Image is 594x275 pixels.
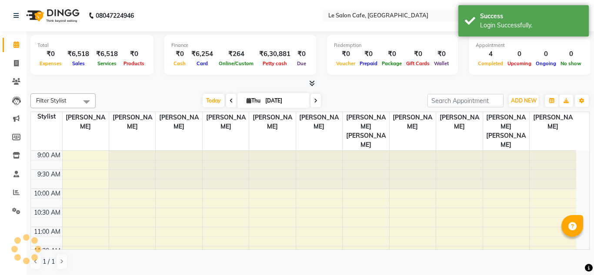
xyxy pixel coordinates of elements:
[217,49,256,59] div: ₹264
[203,112,249,132] span: [PERSON_NAME]
[509,95,539,107] button: ADD NEW
[188,49,217,59] div: ₹6,254
[295,60,308,66] span: Due
[171,42,309,49] div: Finance
[260,60,289,66] span: Petty cash
[36,97,67,104] span: Filter Stylist
[96,3,134,28] b: 08047224946
[480,12,582,21] div: Success
[476,49,505,59] div: 4
[380,49,404,59] div: ₹0
[476,60,505,66] span: Completed
[37,42,147,49] div: Total
[334,42,451,49] div: Redemption
[256,49,294,59] div: ₹6,30,881
[334,60,357,66] span: Voucher
[203,94,224,107] span: Today
[36,170,62,179] div: 9:30 AM
[217,60,256,66] span: Online/Custom
[427,94,504,107] input: Search Appointment
[194,60,210,66] span: Card
[505,60,534,66] span: Upcoming
[436,112,482,132] span: [PERSON_NAME]
[511,97,537,104] span: ADD NEW
[334,49,357,59] div: ₹0
[171,60,188,66] span: Cash
[95,60,119,66] span: Services
[22,3,82,28] img: logo
[534,60,558,66] span: Ongoing
[557,240,585,266] iframe: chat widget
[156,112,202,132] span: [PERSON_NAME]
[93,49,121,59] div: ₹6,518
[558,60,584,66] span: No show
[43,257,55,266] span: 1 / 1
[121,49,147,59] div: ₹0
[249,112,295,132] span: [PERSON_NAME]
[263,94,306,107] input: 2025-09-04
[294,49,309,59] div: ₹0
[480,21,582,30] div: Login Successfully.
[558,49,584,59] div: 0
[37,60,64,66] span: Expenses
[296,112,342,132] span: [PERSON_NAME]
[244,97,263,104] span: Thu
[505,49,534,59] div: 0
[171,49,188,59] div: ₹0
[121,60,147,66] span: Products
[70,60,87,66] span: Sales
[36,151,62,160] div: 9:00 AM
[32,189,62,198] div: 10:00 AM
[432,60,451,66] span: Wallet
[109,112,155,132] span: [PERSON_NAME]
[530,112,576,132] span: [PERSON_NAME]
[63,112,109,132] span: [PERSON_NAME]
[432,49,451,59] div: ₹0
[404,49,432,59] div: ₹0
[343,112,389,150] span: [PERSON_NAME] [PERSON_NAME]
[534,49,558,59] div: 0
[37,49,64,59] div: ₹0
[64,49,93,59] div: ₹6,518
[380,60,404,66] span: Package
[357,60,380,66] span: Prepaid
[483,112,529,150] span: [PERSON_NAME] [PERSON_NAME]
[32,227,62,236] div: 11:00 AM
[476,42,584,49] div: Appointment
[357,49,380,59] div: ₹0
[31,112,62,121] div: Stylist
[404,60,432,66] span: Gift Cards
[32,208,62,217] div: 10:30 AM
[32,246,62,255] div: 11:30 AM
[390,112,436,132] span: [PERSON_NAME]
